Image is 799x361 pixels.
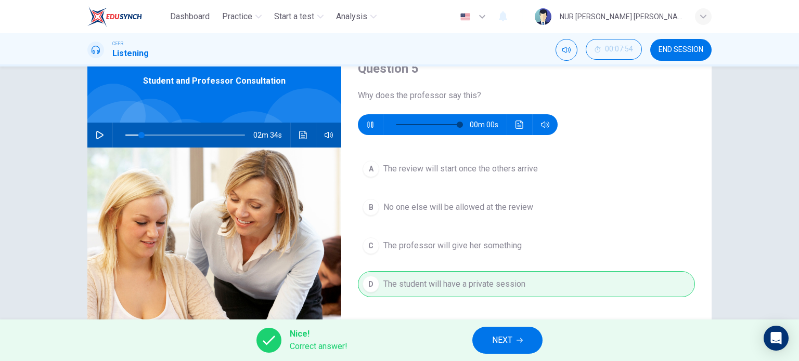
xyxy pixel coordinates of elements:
div: Mute [556,39,577,61]
span: Practice [222,10,252,23]
span: NEXT [492,333,512,347]
span: Student and Professor Consultation [143,75,286,87]
button: END SESSION [650,39,712,61]
span: Why does the professor say this? [358,89,695,102]
a: EduSynch logo [87,6,166,27]
img: Profile picture [535,8,551,25]
div: Open Intercom Messenger [764,326,789,351]
button: Click to see the audio transcription [295,123,312,148]
span: Correct answer! [290,340,347,353]
span: 00m 00s [470,114,507,135]
button: 00:07:54 [586,39,642,60]
h1: Listening [112,47,149,60]
span: 02m 34s [253,123,290,148]
div: NUR [PERSON_NAME] [PERSON_NAME] [560,10,682,23]
span: END SESSION [659,46,703,54]
button: Start a test [270,7,328,26]
button: Dashboard [166,7,214,26]
button: NEXT [472,327,543,354]
button: Practice [218,7,266,26]
img: en [459,13,472,21]
h4: Question 5 [358,60,695,77]
span: 00:07:54 [605,45,633,54]
span: Analysis [336,10,367,23]
span: Dashboard [170,10,210,23]
span: Start a test [274,10,314,23]
span: CEFR [112,40,123,47]
button: Click to see the audio transcription [511,114,528,135]
span: Nice! [290,328,347,340]
img: EduSynch logo [87,6,142,27]
button: Analysis [332,7,381,26]
div: Hide [586,39,642,61]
